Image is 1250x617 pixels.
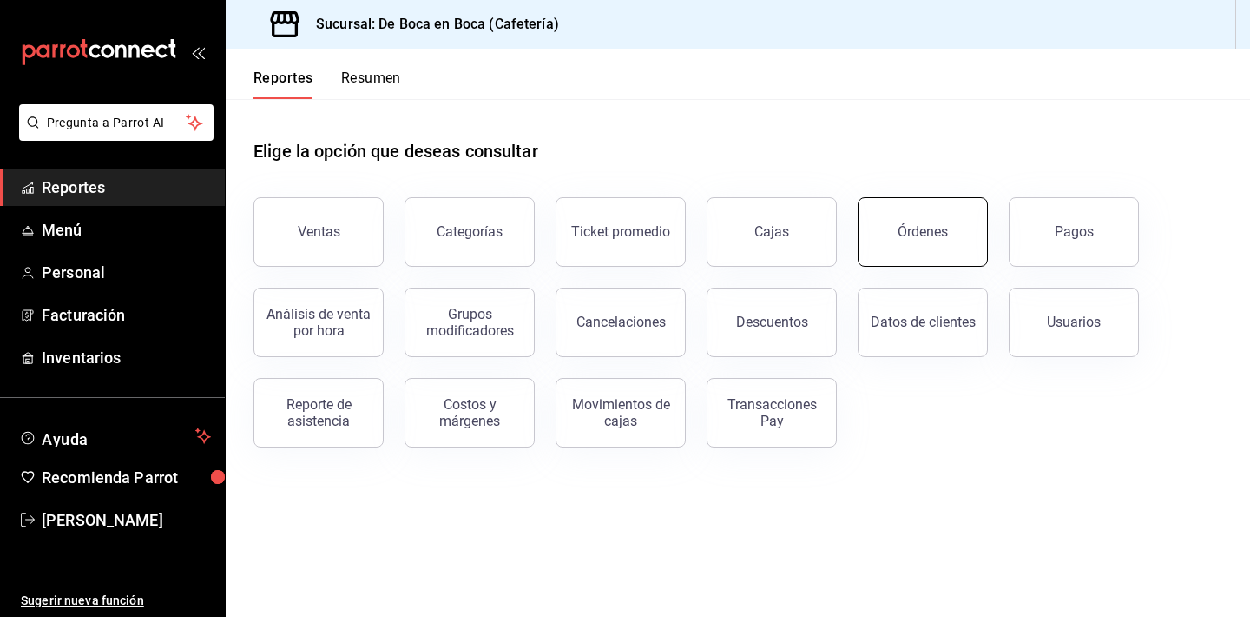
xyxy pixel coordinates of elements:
button: Ticket promedio [556,197,686,267]
button: Órdenes [858,197,988,267]
button: Movimientos de cajas [556,378,686,448]
button: Descuentos [707,288,837,357]
div: Ventas [298,223,340,240]
button: Cancelaciones [556,288,686,357]
button: Reportes [253,70,313,99]
button: Resumen [341,70,401,99]
div: Cajas [754,223,789,240]
a: Pregunta a Parrot AI [12,126,214,144]
span: [PERSON_NAME] [42,508,211,532]
span: Menú [42,218,211,242]
button: Categorías [405,197,535,267]
button: Costos y márgenes [405,378,535,448]
div: Usuarios [1047,314,1101,330]
button: open_drawer_menu [191,45,205,59]
span: Recomienda Parrot [42,466,211,489]
div: Cancelaciones [576,314,666,330]
div: Datos de clientes [871,314,976,330]
div: Órdenes [898,223,948,240]
div: Análisis de venta por hora [265,306,372,339]
span: Personal [42,261,211,284]
div: Reporte de asistencia [265,396,372,429]
span: Reportes [42,176,211,199]
button: Pregunta a Parrot AI [19,104,214,141]
button: Reporte de asistencia [253,378,384,448]
button: Datos de clientes [858,288,988,357]
div: Transacciones Pay [718,396,826,429]
div: navigation tabs [253,70,401,99]
h1: Elige la opción que deseas consultar [253,138,538,164]
div: Pagos [1055,223,1094,240]
button: Análisis de venta por hora [253,288,384,357]
button: Cajas [707,197,837,267]
span: Pregunta a Parrot AI [47,114,187,132]
button: Grupos modificadores [405,288,535,357]
div: Descuentos [736,314,808,330]
span: Sugerir nueva función [21,592,211,610]
button: Transacciones Pay [707,378,837,448]
span: Inventarios [42,346,211,369]
span: Facturación [42,303,211,327]
h3: Sucursal: De Boca en Boca (Cafetería) [302,14,559,35]
div: Movimientos de cajas [567,396,674,429]
span: Ayuda [42,426,188,447]
div: Grupos modificadores [416,306,523,339]
div: Ticket promedio [571,223,670,240]
button: Pagos [1009,197,1139,267]
button: Ventas [253,197,384,267]
div: Costos y márgenes [416,396,523,429]
button: Usuarios [1009,288,1139,357]
div: Categorías [437,223,503,240]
